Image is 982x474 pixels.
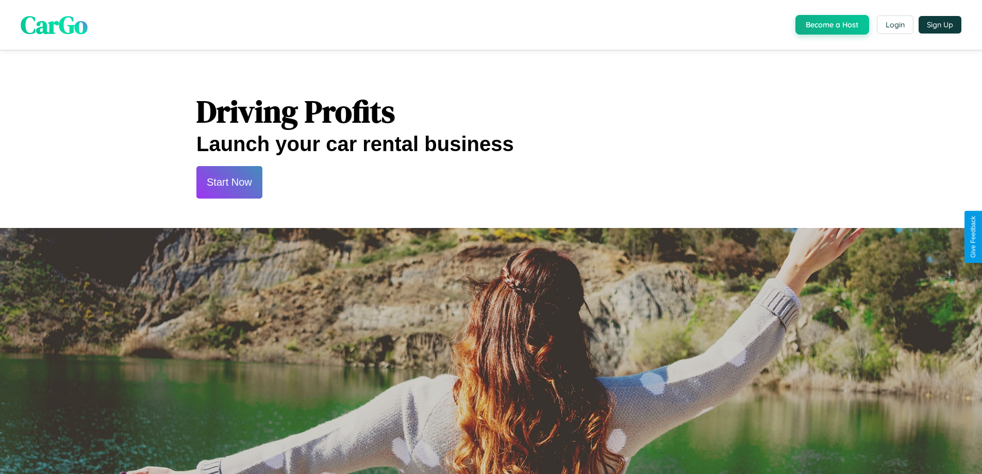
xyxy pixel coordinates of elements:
button: Become a Host [795,15,869,35]
button: Sign Up [919,16,961,34]
h1: Driving Profits [196,90,786,133]
h2: Launch your car rental business [196,133,786,156]
button: Login [877,15,913,34]
div: Give Feedback [970,216,977,258]
span: CarGo [21,8,88,42]
button: Start Now [196,166,262,199]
